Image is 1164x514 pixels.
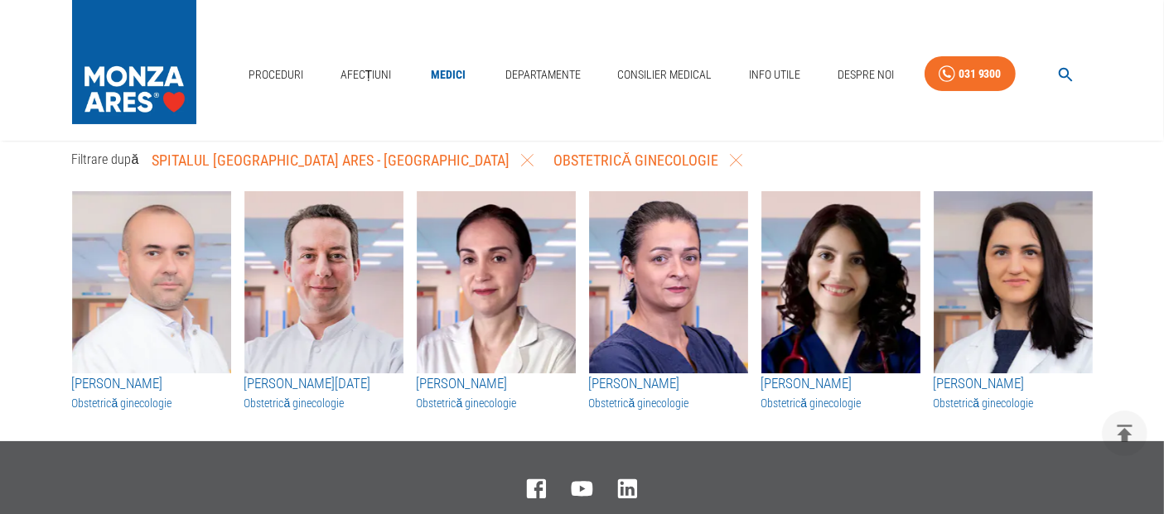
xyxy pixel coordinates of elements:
[417,373,576,395] h3: [PERSON_NAME]
[417,191,576,373] img: Dr. Diana Aldeș
[761,191,920,373] img: Dr. Yasmina Marrouche
[242,58,310,92] a: Proceduri
[422,58,475,92] a: Medici
[1102,411,1147,456] button: delete
[72,373,231,411] a: [PERSON_NAME]Obstetrică ginecologie
[589,191,748,373] img: Dr. Roxana Sevan-Libotean
[72,150,139,170] p: Filtrare după
[589,373,748,395] h3: [PERSON_NAME]
[934,373,1093,395] h3: [PERSON_NAME]
[72,373,231,395] h3: [PERSON_NAME]
[761,373,920,395] h3: [PERSON_NAME]
[334,58,398,92] a: Afecțiuni
[761,373,920,411] a: [PERSON_NAME]Obstetrică ginecologie
[934,191,1093,373] img: Dr. Nicoleta Fodoran
[547,142,749,179] button: Obstetrică ginecologie
[145,142,540,179] button: Spitalul [GEOGRAPHIC_DATA] ARES - [GEOGRAPHIC_DATA]
[244,373,403,395] h3: [PERSON_NAME][DATE]
[742,58,807,92] a: Info Utile
[831,58,901,92] a: Despre Noi
[72,395,231,411] h3: Obstetrică ginecologie
[934,373,1093,411] a: [PERSON_NAME]Obstetrică ginecologie
[589,395,748,411] h3: Obstetrică ginecologie
[417,395,576,411] h3: Obstetrică ginecologie
[244,373,403,411] a: [PERSON_NAME][DATE]Obstetrică ginecologie
[761,395,920,411] h3: Obstetrică ginecologie
[959,64,1002,84] div: 031 9300
[72,191,231,373] img: Dr. Sebastian Cosmin Surugiu
[934,395,1093,411] h3: Obstetrică ginecologie
[925,56,1016,92] a: 031 9300
[589,373,748,411] a: [PERSON_NAME]Obstetrică ginecologie
[417,373,576,411] a: [PERSON_NAME]Obstetrică ginecologie
[244,191,403,373] img: Dr. Radu Ignat
[611,58,718,92] a: Consilier Medical
[499,58,587,92] a: Departamente
[244,395,403,411] h3: Obstetrică ginecologie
